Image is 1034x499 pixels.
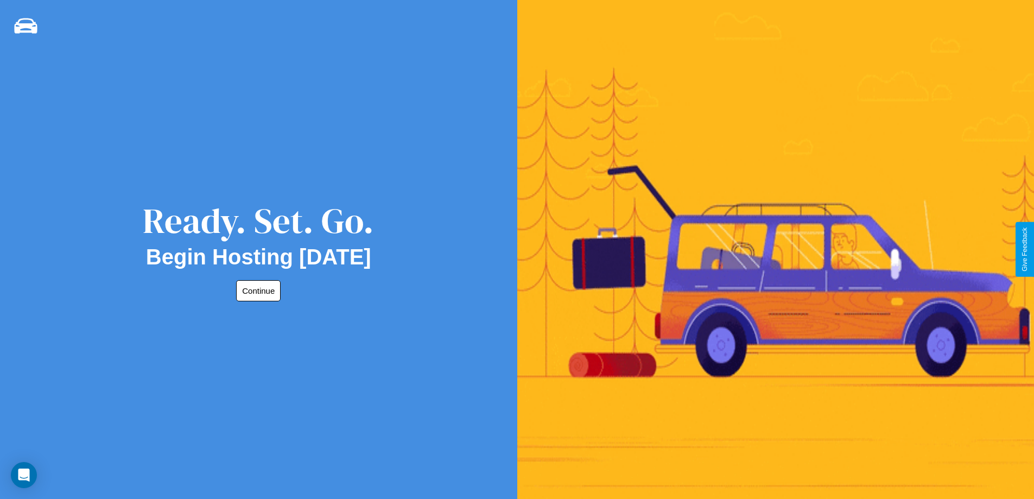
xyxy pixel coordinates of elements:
div: Open Intercom Messenger [11,462,37,488]
h2: Begin Hosting [DATE] [146,245,371,269]
button: Continue [236,280,281,301]
div: Ready. Set. Go. [143,197,374,245]
div: Give Feedback [1021,228,1029,271]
